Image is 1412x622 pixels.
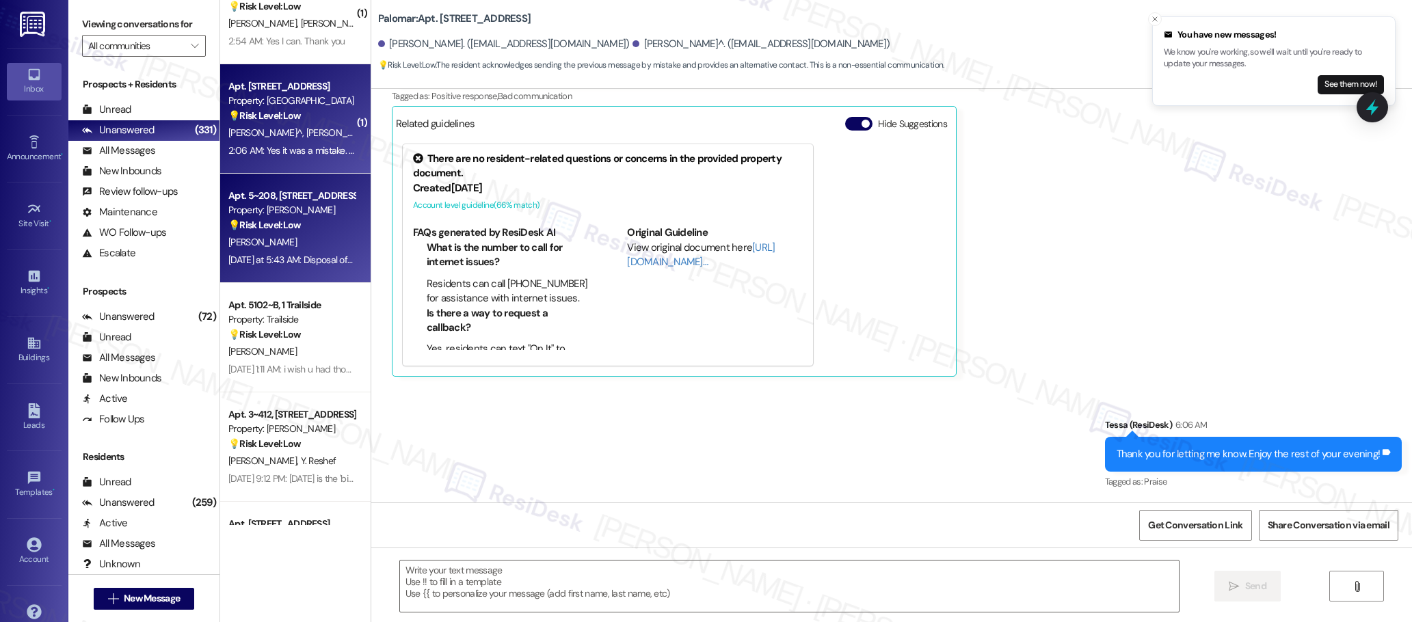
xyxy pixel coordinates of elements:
[82,123,155,137] div: Unanswered
[124,591,180,606] span: New Message
[228,79,355,94] div: Apt. [STREET_ADDRESS]
[82,164,161,178] div: New Inbounds
[82,205,157,219] div: Maintenance
[427,277,589,306] li: Residents can call [PHONE_NUMBER] for assistance with internet issues.
[1117,447,1381,461] div: Thank you for letting me know. Enjoy the rest of your evening!
[427,342,589,386] li: Yes, residents can text "On It" to 266278 to get a representative to call them.
[61,150,63,159] span: •
[378,37,630,51] div: [PERSON_NAME]. ([EMAIL_ADDRESS][DOMAIN_NAME])
[228,35,345,47] div: 2:54 AM: Yes I can. Thank you
[191,40,198,51] i: 
[1268,518,1389,532] span: Share Conversation via email
[228,472,622,485] div: [DATE] 9:12 PM: [DATE] is the 'bicles day' i just want to be sure that the message above was rece...
[392,86,1000,106] div: Tagged as:
[82,475,131,489] div: Unread
[1148,518,1242,532] span: Get Conversation Link
[228,328,301,340] strong: 💡 Risk Level: Low
[82,14,206,35] label: Viewing conversations for
[413,226,555,239] b: FAQs generated by ResiDesk AI
[1164,28,1384,42] div: You have new messages!
[1105,418,1402,437] div: Tessa (ResiDesk)
[378,12,531,26] b: Palomar: Apt. [STREET_ADDRESS]
[627,226,708,239] b: Original Guideline
[1245,579,1266,593] span: Send
[228,236,297,248] span: [PERSON_NAME]
[228,345,297,357] span: [PERSON_NAME]
[191,120,219,141] div: (331)
[82,392,128,406] div: Active
[7,466,62,503] a: Templates •
[300,17,373,29] span: [PERSON_NAME]
[228,219,301,231] strong: 💡 Risk Level: Low
[228,422,355,436] div: Property: [PERSON_NAME]
[1172,418,1207,432] div: 6:06 AM
[1139,510,1251,541] button: Get Conversation Link
[413,198,803,213] div: Account level guideline ( 66 % match)
[1148,12,1162,26] button: Close toast
[82,496,155,510] div: Unanswered
[228,517,355,531] div: Apt. [STREET_ADDRESS]
[82,144,155,158] div: All Messages
[228,407,355,422] div: Apt. 3~412, [STREET_ADDRESS]
[68,450,219,464] div: Residents
[427,306,589,336] li: Is there a way to request a callback?
[82,412,145,427] div: Follow Ups
[878,117,947,131] label: Hide Suggestions
[1214,571,1281,601] button: Send
[396,117,475,137] div: Related guidelines
[228,203,355,217] div: Property: [PERSON_NAME]
[1229,581,1239,592] i: 
[228,363,575,375] div: [DATE] 1:11 AM: i wish u had those huge green carts still. the small ones meant more trips !
[228,94,355,108] div: Property: [GEOGRAPHIC_DATA]
[88,35,184,57] input: All communities
[228,455,301,467] span: [PERSON_NAME]
[228,298,355,312] div: Apt. 5102~B, 1 Trailside
[228,254,568,266] div: [DATE] at 5:43 AM: Disposal of bulky items- I have suitcases I want to dispose off....etc
[82,537,155,551] div: All Messages
[228,109,301,122] strong: 💡 Risk Level: Low
[413,181,803,195] div: Created [DATE]
[427,241,589,270] li: What is the number to call for internet issues?
[228,437,301,450] strong: 💡 Risk Level: Low
[7,399,62,436] a: Leads
[20,12,48,37] img: ResiDesk Logo
[632,37,890,51] div: [PERSON_NAME]^. ([EMAIL_ADDRESS][DOMAIN_NAME])
[82,351,155,365] div: All Messages
[7,533,62,570] a: Account
[82,516,128,530] div: Active
[53,485,55,495] span: •
[7,63,62,100] a: Inbox
[627,241,803,270] div: View original document here
[306,126,375,139] span: [PERSON_NAME]
[228,17,301,29] span: [PERSON_NAME]
[7,332,62,368] a: Buildings
[47,284,49,293] span: •
[413,152,803,181] div: There are no resident-related questions or concerns in the provided property document.
[82,330,131,344] div: Unread
[82,226,166,240] div: WO Follow-ups
[378,59,436,70] strong: 💡 Risk Level: Low
[7,198,62,234] a: Site Visit •
[82,185,178,199] div: Review follow-ups
[94,588,195,610] button: New Message
[49,217,51,226] span: •
[7,265,62,301] a: Insights •
[1318,75,1384,94] button: See them now!
[1164,46,1384,70] p: We know you're working, so we'll wait until you're ready to update your messages.
[498,90,572,102] span: Bad communication
[431,90,498,102] span: Positive response ,
[68,77,219,92] div: Prospects + Residents
[1144,476,1167,487] span: Praise
[68,284,219,299] div: Prospects
[300,455,336,467] span: Y. Reshef
[82,246,135,260] div: Escalate
[195,306,219,327] div: (72)
[189,492,219,513] div: (259)
[228,126,306,139] span: [PERSON_NAME]^
[228,189,355,203] div: Apt. 5~208, [STREET_ADDRESS]
[82,103,131,117] div: Unread
[627,241,775,269] a: [URL][DOMAIN_NAME]…
[1105,472,1402,491] div: Tagged as:
[228,144,795,157] div: 2:06 AM: Yes it was a mistake. Glad you liked it though.😊 This phone # will be disconnected soon ...
[1352,581,1362,592] i: 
